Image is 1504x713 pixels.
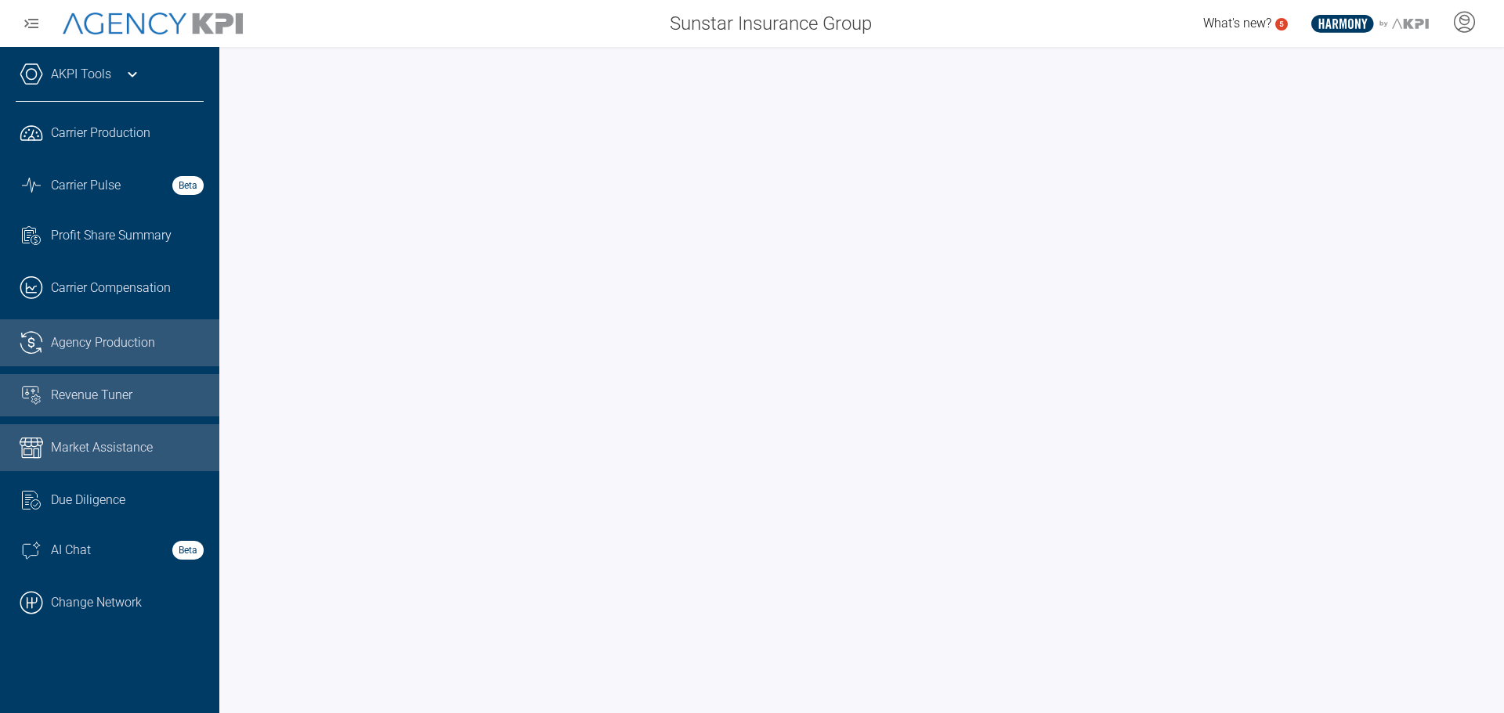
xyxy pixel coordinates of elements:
[1279,20,1284,28] text: 5
[172,541,204,560] strong: Beta
[51,226,172,245] span: Profit Share Summary
[51,541,91,560] span: AI Chat
[172,176,204,195] strong: Beta
[51,279,171,297] span: Carrier Compensation
[51,386,132,405] span: Revenue Tuner
[1275,18,1288,31] a: 5
[51,176,121,195] span: Carrier Pulse
[51,333,155,352] span: Agency Production
[670,9,872,38] span: Sunstar Insurance Group
[63,13,243,35] img: AgencyKPI
[51,438,153,457] span: Market Assistance
[51,65,111,84] a: AKPI Tools
[51,491,125,510] span: Due Diligence
[51,124,150,142] span: Carrier Production
[1203,16,1271,31] span: What's new?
